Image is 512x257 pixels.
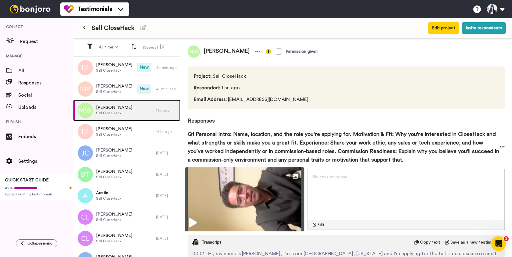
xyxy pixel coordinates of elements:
[96,132,132,137] span: Sell CloseHack
[20,38,73,45] span: Request
[156,65,177,70] div: 44 min. ago
[156,193,177,198] div: [DATE]
[27,241,52,246] span: Collapse menu
[188,45,200,58] img: mw.png
[156,236,177,241] div: [DATE]
[73,78,180,100] a: [PERSON_NAME]Sell CloseHackNew45 min. ago
[137,84,151,94] span: New
[201,239,221,245] span: Transcript
[188,109,505,125] span: Responses
[5,186,13,191] span: 42%
[462,22,506,34] button: Invite respondents
[78,145,93,161] img: jc.png
[185,167,304,231] img: ce2b4e8a-fad5-4db6-af1c-8ec3b6f5d5b9-thumbnail_full-1755534658.jpg
[5,178,49,182] span: QUICK START GUIDE
[18,67,73,74] span: All
[156,87,177,91] div: 45 min. ago
[77,5,112,13] span: Testimonials
[96,126,132,132] span: [PERSON_NAME]
[73,185,180,206] a: AustinSell CloseHack[DATE]
[78,167,93,182] img: bt.png
[96,211,132,217] span: [PERSON_NAME]
[428,22,459,34] button: Edit project
[188,130,500,164] span: Q1 Personal Intro: Name, location, and the role you're applying for. Motivation & Fit: Why you're...
[194,85,220,90] span: Responded :
[200,45,253,58] span: [PERSON_NAME]
[78,231,93,246] img: cl.png
[64,4,74,14] img: tm-color.svg
[18,104,73,111] span: Uploads
[313,175,347,179] span: No text response
[96,153,132,158] span: Sell CloseHack
[96,233,132,239] span: [PERSON_NAME]
[73,57,180,78] a: [PERSON_NAME]Sell CloseHackNew44 min. ago
[286,48,318,55] div: Permission given
[194,84,308,91] span: 1 hr. ago
[139,41,169,53] button: Newest
[156,108,177,113] div: 1 hr. ago
[194,97,227,102] span: Email Address :
[78,209,93,225] img: cl.png
[7,5,53,13] img: bj-logo-header-white.svg
[450,239,500,245] span: Save as a new testimonial
[73,121,180,142] a: [PERSON_NAME]Sell CloseHack16 hr. ago
[78,103,93,118] img: mw.png
[156,151,177,155] div: [DATE]
[156,129,177,134] div: 16 hr. ago
[5,192,68,197] span: Upload existing testimonials
[96,190,121,196] span: Austin
[318,222,324,227] span: Edit
[92,24,134,32] span: Sell CloseHack
[68,185,73,191] div: Tooltip anchor
[78,188,93,203] img: a.png
[504,236,509,241] span: 1
[194,74,212,79] span: Project :
[73,142,180,164] a: [PERSON_NAME]Sell CloseHack[DATE]
[96,89,132,94] span: Sell CloseHack
[96,175,132,180] span: Sell CloseHack
[18,158,73,165] span: Settings
[73,100,180,121] a: [PERSON_NAME]Sell CloseHack1 hr. ago
[194,96,308,103] span: [EMAIL_ADDRESS][DOMAIN_NAME]
[96,239,132,244] span: Sell CloseHack
[78,60,93,75] img: ls.png
[18,79,73,87] span: Responses
[194,73,308,80] span: Sell CloseHack
[18,91,73,99] span: Social
[73,228,180,249] a: [PERSON_NAME]Sell CloseHack[DATE]
[96,62,132,68] span: [PERSON_NAME]
[96,196,121,201] span: Sell CloseHack
[73,206,180,228] a: [PERSON_NAME]Sell CloseHack[DATE]
[73,164,180,185] a: [PERSON_NAME]Sell CloseHack[DATE]
[78,81,93,97] img: mp.png
[156,172,177,177] div: [DATE]
[96,217,132,222] span: Sell CloseHack
[420,239,440,245] span: Copy text
[96,83,132,89] span: [PERSON_NAME]
[96,105,132,111] span: [PERSON_NAME]
[156,215,177,220] div: [DATE]
[96,111,132,116] span: Sell CloseHack
[137,63,151,72] span: New
[192,239,198,245] img: transcript.svg
[78,124,93,139] img: ls.png
[266,49,271,54] img: info-yellow.svg
[95,42,122,53] button: All time
[96,169,132,175] span: [PERSON_NAME]
[96,147,132,153] span: [PERSON_NAME]
[491,236,506,251] iframe: Intercom live chat
[96,68,132,73] span: Sell CloseHack
[18,133,73,140] span: Embeds
[16,239,57,247] button: Collapse menu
